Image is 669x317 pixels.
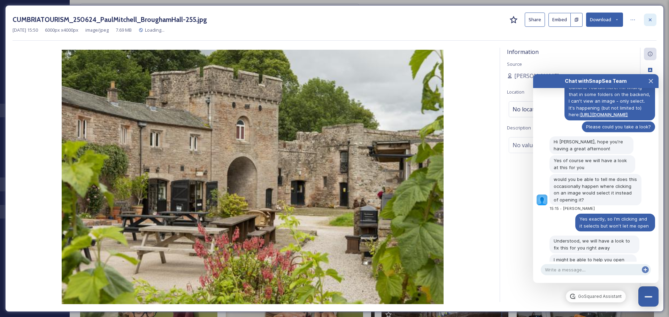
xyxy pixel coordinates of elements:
span: Please could you take a look? [586,124,651,129]
button: Share [525,13,545,27]
a: GoSquared Assistant [566,291,625,302]
span: [DATE] 15:50 [13,27,38,33]
span: 6000 px x 4000 px [45,27,78,33]
span: Loading... [145,27,164,33]
span: [PERSON_NAME] [514,72,559,80]
span: No location [513,105,543,113]
span: Location [507,89,524,95]
span: Description [507,125,531,131]
button: Download [586,13,623,27]
h3: CUMBRIATOURISM_250624_PaulMitchell_BroughamHall-255.jpg [13,15,207,25]
span: I might be able to help you open the for now [554,257,626,269]
span: Information [507,48,539,56]
img: 796191d10a59a25676f771fc54ea349f [537,195,548,206]
span: • [560,206,562,211]
img: 99a86d74-52f6-427a-906b-9ddb0ae11084.jpg [13,50,493,304]
span: Source [507,61,522,67]
div: Chat with SnapSea Team [546,78,646,85]
span: would you be able to tell me does this occasionally happen where clicking on an image would selec... [554,176,638,203]
span: Understood, we will have a look to fix this for you right away [554,238,631,251]
button: Close Chat [643,74,659,88]
span: Hi [PERSON_NAME], hope you're having a great afternoon! [554,139,624,151]
div: 15:15 [PERSON_NAME] [549,206,599,211]
a: [URL][DOMAIN_NAME] [580,112,628,117]
span: Hey guys! [PERSON_NAME] from Cumbria Tourism here. I'm finding that in some folders on the backen... [569,78,652,118]
span: 7.69 MB [116,27,132,33]
span: No value. [513,141,537,149]
span: Yes of course we will have a look at this for you [554,158,628,170]
span: Yes exactly, so I'm clicking and it selects but won't let me open [579,216,649,229]
span: image/jpeg [85,27,109,33]
button: Close Chat [638,286,659,307]
button: Embed [548,13,571,27]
